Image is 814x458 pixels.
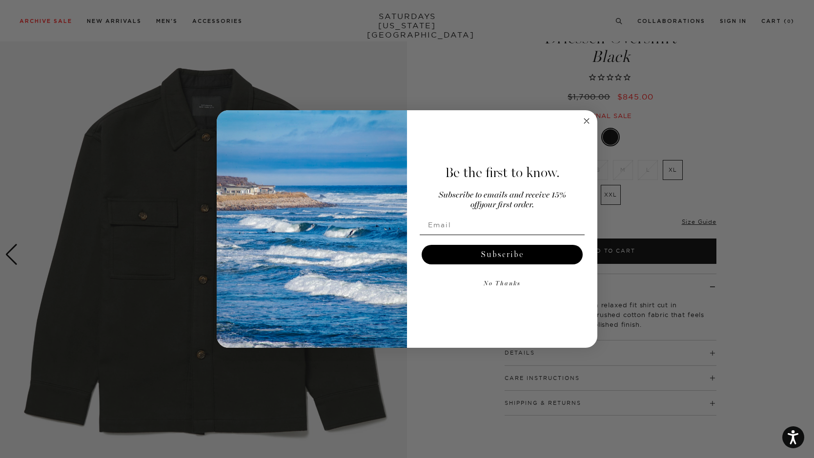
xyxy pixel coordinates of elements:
[420,274,585,294] button: No Thanks
[581,115,592,127] button: Close dialog
[479,201,534,209] span: your first order.
[445,164,560,181] span: Be the first to know.
[422,245,583,264] button: Subscribe
[420,215,585,235] input: Email
[470,201,479,209] span: off
[217,110,407,348] img: 125c788d-000d-4f3e-b05a-1b92b2a23ec9.jpeg
[439,191,566,199] span: Subscribe to emails and receive 15%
